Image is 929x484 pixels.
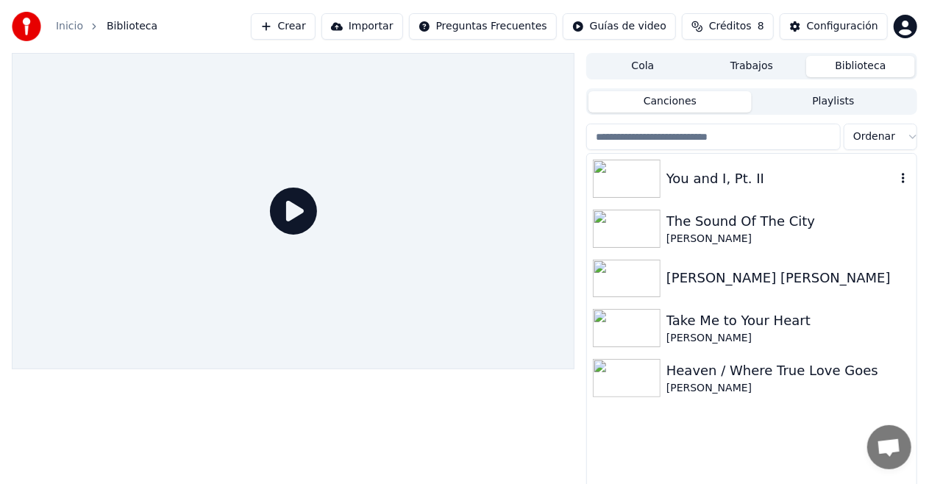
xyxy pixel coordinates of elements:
[666,310,911,331] div: Take Me to Your Heart
[56,19,157,34] nav: breadcrumb
[806,56,915,77] button: Biblioteca
[588,91,752,113] button: Canciones
[758,19,764,34] span: 8
[666,360,911,381] div: Heaven / Where True Love Goes
[12,12,41,41] img: youka
[563,13,676,40] button: Guías de video
[682,13,774,40] button: Créditos8
[588,56,697,77] button: Cola
[780,13,888,40] button: Configuración
[251,13,316,40] button: Crear
[666,381,911,396] div: [PERSON_NAME]
[666,211,911,232] div: The Sound Of The City
[666,331,911,346] div: [PERSON_NAME]
[666,232,911,246] div: [PERSON_NAME]
[666,168,896,189] div: You and I, Pt. II
[56,19,83,34] a: Inicio
[321,13,403,40] button: Importar
[807,19,878,34] div: Configuración
[697,56,806,77] button: Trabajos
[867,425,911,469] a: Chat abierto
[409,13,557,40] button: Preguntas Frecuentes
[752,91,915,113] button: Playlists
[666,268,911,288] div: [PERSON_NAME] [PERSON_NAME]
[709,19,752,34] span: Créditos
[853,129,895,144] span: Ordenar
[107,19,157,34] span: Biblioteca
